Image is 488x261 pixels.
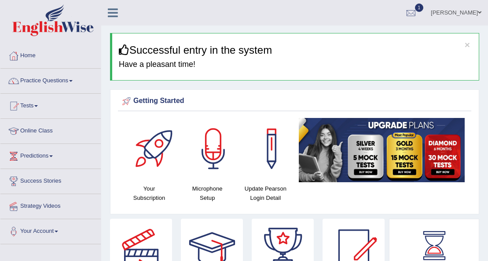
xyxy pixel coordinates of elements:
a: Online Class [0,119,101,141]
h4: Have a pleasant time! [119,60,472,69]
h3: Successful entry in the system [119,44,472,56]
a: Home [0,44,101,66]
button: × [465,40,470,49]
a: Strategy Videos [0,194,101,216]
h4: Your Subscription [125,184,174,202]
span: 1 [415,4,424,12]
a: Your Account [0,219,101,241]
img: small5.jpg [299,118,465,182]
h4: Update Pearson Login Detail [241,184,290,202]
div: Getting Started [120,95,469,108]
h4: Microphone Setup [183,184,232,202]
a: Practice Questions [0,69,101,91]
a: Predictions [0,144,101,166]
a: Success Stories [0,169,101,191]
a: Tests [0,94,101,116]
